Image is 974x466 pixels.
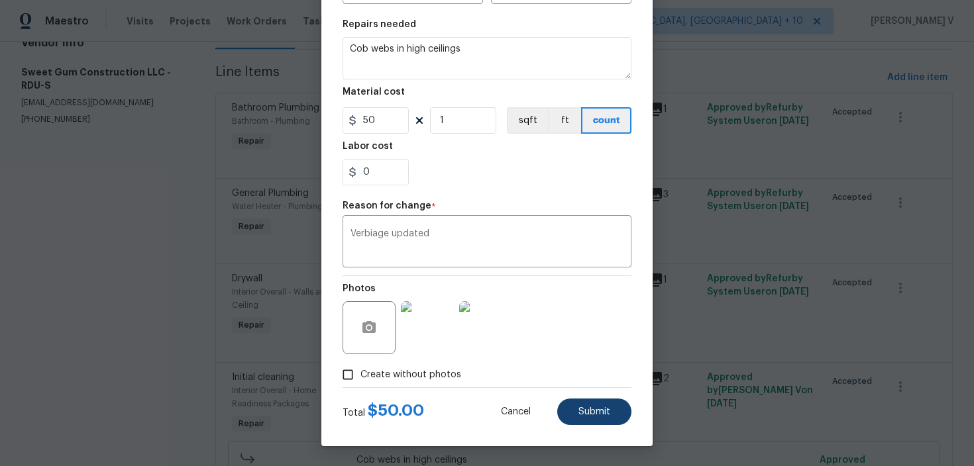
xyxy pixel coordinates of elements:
h5: Reason for change [343,201,431,210]
textarea: Cob webs in high ceilings [343,37,631,79]
span: Create without photos [360,368,461,382]
h5: Material cost [343,87,405,97]
h5: Labor cost [343,142,393,151]
button: sqft [507,107,548,134]
textarea: Verbiage updated [351,229,623,257]
button: Cancel [480,398,552,425]
button: count [581,107,631,134]
button: ft [548,107,581,134]
button: Submit [557,398,631,425]
h5: Repairs needed [343,20,416,29]
span: Cancel [501,407,531,417]
span: $ 50.00 [368,402,424,418]
h5: Photos [343,284,376,293]
div: Total [343,404,424,420]
span: Submit [578,407,610,417]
